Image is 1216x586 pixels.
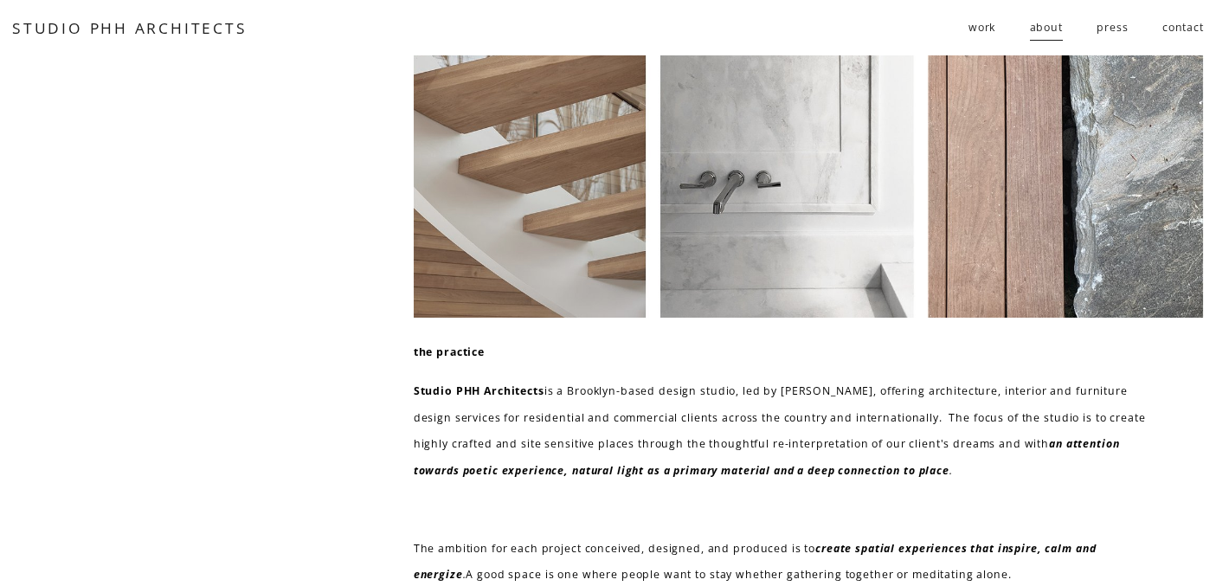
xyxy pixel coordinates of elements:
strong: the practice [414,345,485,359]
span: work [968,15,995,42]
a: folder dropdown [968,13,995,42]
p: is a Brooklyn-based design studio, led by [PERSON_NAME], offering architecture, interior and furn... [414,378,1154,485]
em: . [463,567,466,582]
a: press [1097,13,1128,42]
em: . [949,463,953,478]
strong: Studio PHH Architects [414,383,544,398]
a: contact [1162,13,1204,42]
a: STUDIO PHH ARCHITECTS [12,17,247,38]
a: about [1030,13,1063,42]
